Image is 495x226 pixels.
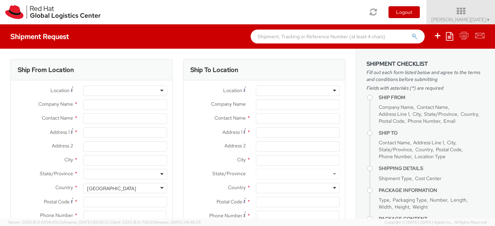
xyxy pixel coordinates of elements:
span: Location Type [415,153,446,160]
span: master, [DATE] 09:50:32 [65,220,109,225]
input: Shipment, Tracking or Reference Number (at least 4 chars) [251,30,425,43]
img: rh-logistics-00dfa346123c4ec078e1.svg [5,5,101,19]
span: Location [50,87,70,94]
span: ▼ [486,17,490,23]
h4: Shipping Details [379,166,485,171]
span: Address 2 [225,143,246,149]
h3: Ship To Location [190,66,238,73]
span: Company Name [379,104,414,110]
button: Logout [388,6,420,18]
span: Contact Name [417,104,448,110]
span: Width [379,204,392,210]
span: Weight [412,204,428,210]
span: Client: 2025.18.0-71d3358 [110,220,201,225]
span: master, [DATE] 09:46:25 [157,220,201,225]
span: Phone Number [408,118,440,124]
span: Postal Code [217,199,242,205]
span: Postal Code [44,199,70,205]
span: State/Province [212,170,246,177]
h3: Ship From Location [18,66,74,73]
span: Type [379,197,390,203]
span: Address 1 [222,129,242,135]
span: Country [228,184,246,191]
span: Address Line 1 [413,139,444,146]
span: Fields with asterisks (*) are required [367,84,485,91]
span: Cost Center [415,175,441,181]
span: Company Name [38,101,73,107]
h3: Shipment Checklist [367,61,485,67]
h4: Package Content [379,216,485,221]
div: [GEOGRAPHIC_DATA] [87,185,136,192]
span: Email [443,118,455,124]
span: Length [450,197,466,203]
span: State/Province [379,146,412,153]
span: [PERSON_NAME][DATE] [431,16,490,23]
span: Location [223,87,242,94]
span: Phone Number [40,212,73,218]
span: Fill out each form listed below and agree to the terms and conditions before submitting [367,69,485,83]
h4: Shipment Request [10,33,69,40]
span: Number [430,197,447,203]
span: Phone Number [209,212,242,219]
span: State/Province [40,170,73,177]
span: Address 1 [50,129,70,135]
span: Country [415,146,433,153]
h4: Package Information [379,188,485,193]
span: Server: 2025.18.0-659fc4323ef [8,220,109,225]
span: Address Line 1 [379,111,409,117]
span: City [64,156,73,163]
span: Company Name [211,101,246,107]
span: Shipment Type [379,175,412,181]
span: Phone Number [379,153,411,160]
h4: Ship To [379,130,485,136]
span: Country [461,111,478,117]
span: City [412,111,421,117]
span: City [237,156,246,163]
span: Country [55,184,73,191]
span: Height [395,204,409,210]
span: Packaging Type [393,197,427,203]
span: Postal Code [436,146,462,153]
span: Contact Name [42,115,73,121]
span: Copyright © [DATE]-[DATE] Agistix Inc., All Rights Reserved [385,220,487,225]
span: State/Province [424,111,457,117]
span: Contact Name [379,139,410,146]
span: Address 2 [52,143,73,149]
span: Postal Code [379,118,404,124]
h4: Ship From [379,95,485,100]
span: City [447,139,455,146]
span: Contact Name [214,115,246,121]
